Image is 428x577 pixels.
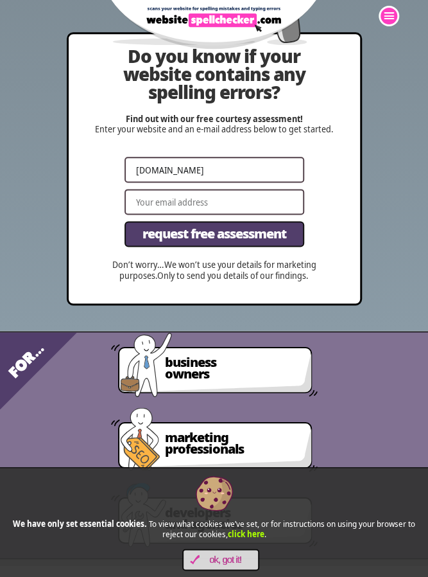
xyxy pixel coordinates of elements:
[94,260,334,281] p: Don’t worry…We won’t use your details for marketing purposes. Only to send you details of our fin...
[142,227,286,240] span: Request Free Assessment
[200,555,252,565] span: OK, Got it!
[165,431,302,454] span: marketing professionals
[150,423,318,476] a: marketingprofessionals
[94,47,334,101] h2: Do you know if your website contains any spelling errors?
[150,348,318,401] a: businessowners
[182,549,259,571] a: OK, Got it!
[94,114,334,136] p: Enter your website and an e-mail address below to get started.
[228,528,264,540] a: click here
[13,518,147,529] strong: We have only set essential cookies.
[165,356,302,379] span: business owners
[124,221,304,247] button: Request Free Assessment
[126,112,303,125] strong: Find out with our free courtesy assessment!
[6,519,422,539] p: To view what cookies we’ve set, or for instructions on using your browser to reject our cookies, .
[195,474,234,513] img: Cookie
[124,189,304,215] input: Your email address
[124,157,304,182] input: eg https://www.mywebsite.com/
[379,6,399,26] div: Menu Toggle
